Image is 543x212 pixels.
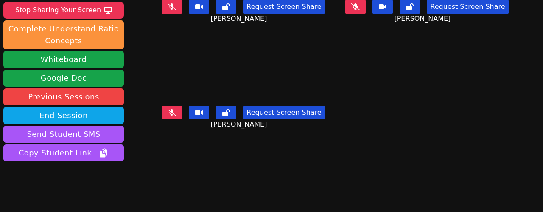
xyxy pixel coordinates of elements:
[3,51,124,68] button: Whiteboard
[15,3,101,17] div: Stop Sharing Your Screen
[3,107,124,124] button: End Session
[3,144,124,161] button: Copy Student Link
[3,2,124,19] button: Stop Sharing Your Screen
[19,147,109,159] span: Copy Student Link
[243,106,325,119] button: Request Screen Share
[3,70,124,87] a: Google Doc
[3,20,124,49] button: Complete Understand Ratio Concepts
[3,88,124,105] a: Previous Sessions
[394,14,453,24] span: [PERSON_NAME]
[3,126,124,143] button: Send Student SMS
[211,14,269,24] span: [PERSON_NAME]
[211,119,269,130] span: [PERSON_NAME]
